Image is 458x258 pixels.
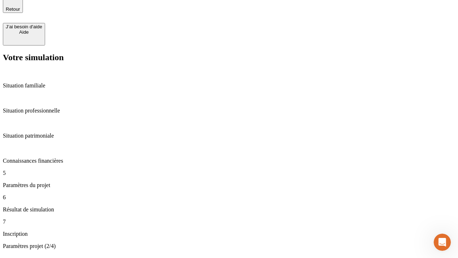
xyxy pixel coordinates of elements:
[3,231,455,237] p: Inscription
[3,82,455,89] p: Situation familiale
[3,107,455,114] p: Situation professionnelle
[3,23,45,46] button: J’ai besoin d'aideAide
[6,6,20,12] span: Retour
[3,206,455,213] p: Résultat de simulation
[6,29,42,35] div: Aide
[3,133,455,139] p: Situation patrimoniale
[3,194,455,201] p: 6
[3,182,455,188] p: Paramètres du projet
[434,234,451,251] iframe: Intercom live chat
[3,158,455,164] p: Connaissances financières
[3,219,455,225] p: 7
[3,243,455,249] p: Paramètres projet (2/4)
[6,24,42,29] div: J’ai besoin d'aide
[3,53,455,62] h2: Votre simulation
[3,170,455,176] p: 5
